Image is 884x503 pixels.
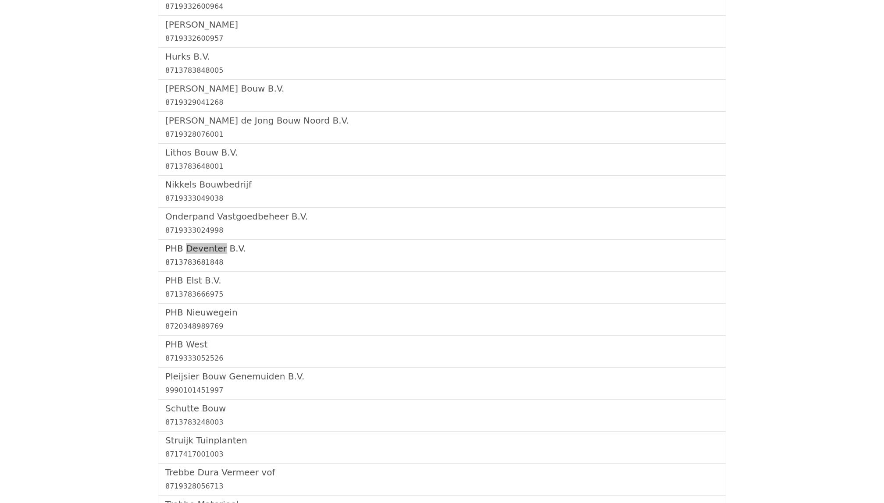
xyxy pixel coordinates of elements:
a: [PERSON_NAME] Bouw B.V.8719329041268 [165,83,719,108]
a: PHB Nieuwegein8720348989769 [165,307,719,332]
a: Hurks B.V.8713783848005 [165,51,719,76]
div: 8713783248003 [165,417,719,428]
h5: [PERSON_NAME] de Jong Bouw Noord B.V. [165,115,719,126]
h5: Trebbe Dura Vermeer vof [165,467,719,478]
a: Trebbe Dura Vermeer vof8719328056713 [165,467,719,492]
h5: Onderpand Vastgoedbeheer B.V. [165,211,719,222]
h5: Struijk Tuinplanten [165,435,719,446]
h5: PHB Nieuwegein [165,307,719,318]
div: 8713783848005 [165,65,719,76]
div: 8720348989769 [165,321,719,332]
div: 8719333049038 [165,193,719,204]
div: 8719329041268 [165,97,719,108]
h5: PHB West [165,339,719,350]
a: Nikkels Bouwbedrijf8719333049038 [165,179,719,204]
h5: [PERSON_NAME] Bouw B.V. [165,83,719,94]
div: 8713783681848 [165,257,719,268]
h5: [PERSON_NAME] [165,19,719,30]
div: 8719328056713 [165,481,719,492]
div: 8719332600964 [165,1,719,12]
a: Schutte Bouw8713783248003 [165,403,719,428]
div: 8719333024998 [165,225,719,236]
div: 8719328076001 [165,129,719,140]
a: [PERSON_NAME]8719332600957 [165,19,719,44]
h5: Pleijsier Bouw Genemuiden B.V. [165,371,719,382]
div: 9990101451997 [165,385,719,396]
h5: Hurks B.V. [165,51,719,62]
div: 8717417001003 [165,449,719,460]
div: 8713783666975 [165,289,719,300]
a: [PERSON_NAME] de Jong Bouw Noord B.V.8719328076001 [165,115,719,140]
div: 8719332600957 [165,33,719,44]
a: Struijk Tuinplanten8717417001003 [165,435,719,460]
h5: Nikkels Bouwbedrijf [165,179,719,190]
div: 8713783648001 [165,161,719,172]
a: Pleijsier Bouw Genemuiden B.V.9990101451997 [165,371,719,396]
h5: Schutte Bouw [165,403,719,414]
a: PHB West8719333052526 [165,339,719,364]
h5: PHB Deventer B.V. [165,243,719,254]
h5: PHB Elst B.V. [165,275,719,286]
a: Lithos Bouw B.V.8713783648001 [165,147,719,172]
a: PHB Deventer B.V.8713783681848 [165,243,719,268]
a: Onderpand Vastgoedbeheer B.V.8719333024998 [165,211,719,236]
div: 8719333052526 [165,353,719,364]
h5: Lithos Bouw B.V. [165,147,719,158]
a: PHB Elst B.V.8713783666975 [165,275,719,300]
